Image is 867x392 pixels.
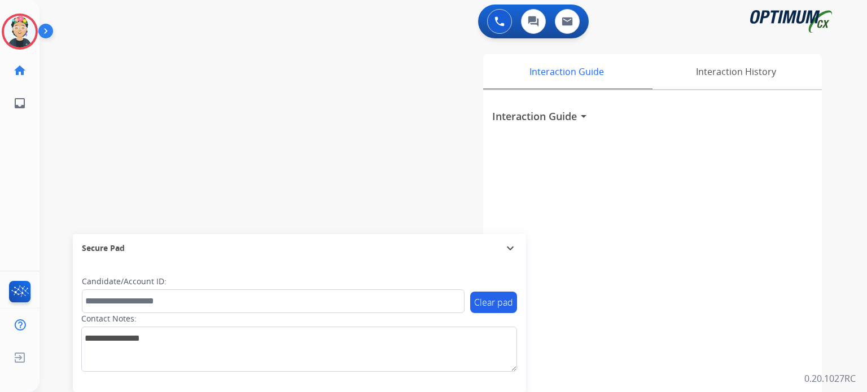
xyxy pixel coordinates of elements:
mat-icon: expand_more [503,241,517,255]
mat-icon: arrow_drop_down [577,109,590,123]
label: Candidate/Account ID: [82,276,167,287]
div: Interaction Guide [483,54,650,89]
button: Clear pad [470,292,517,313]
label: Contact Notes: [81,313,137,324]
span: Secure Pad [82,243,125,254]
p: 0.20.1027RC [804,372,856,385]
mat-icon: home [13,64,27,77]
h3: Interaction Guide [492,108,577,124]
div: Interaction History [650,54,822,89]
mat-icon: inbox [13,96,27,110]
img: avatar [4,16,36,47]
